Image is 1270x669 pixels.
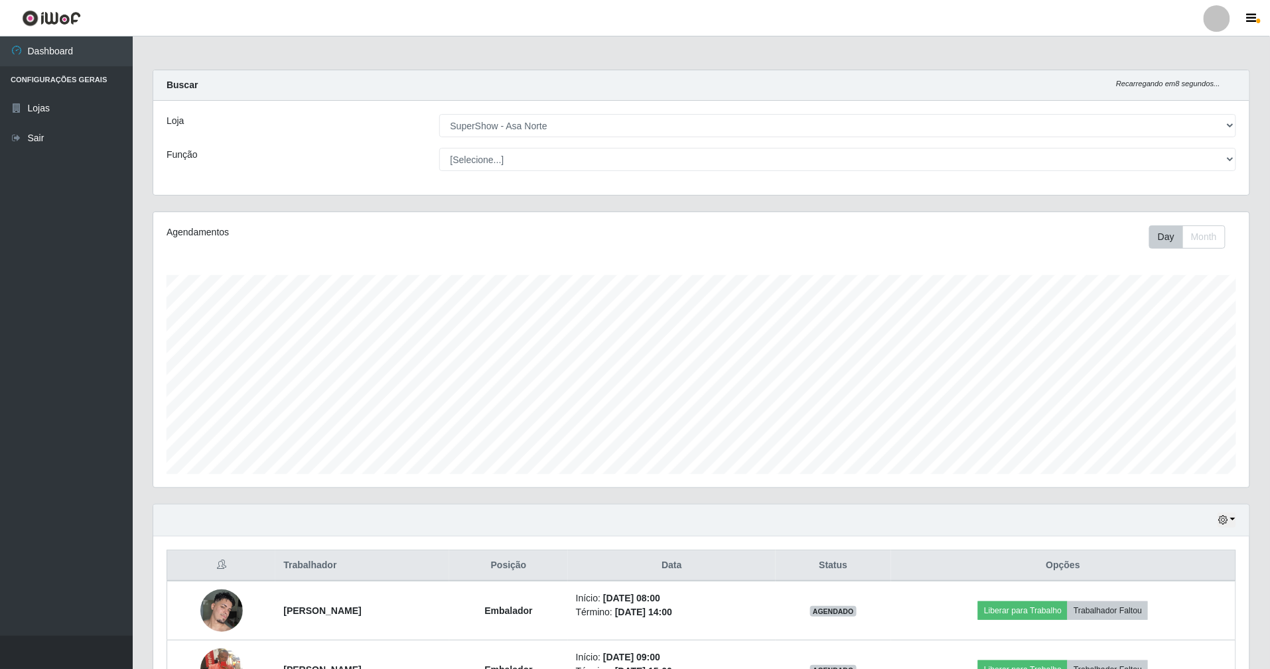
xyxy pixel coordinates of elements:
button: Liberar para Trabalho [978,601,1068,620]
label: Função [167,148,198,162]
li: Início: [576,650,768,664]
strong: Buscar [167,80,198,90]
span: AGENDADO [810,606,857,617]
img: CoreUI Logo [22,10,81,27]
div: Toolbar with button groups [1149,225,1236,249]
button: Trabalhador Faltou [1068,601,1148,620]
th: Trabalhador [275,550,449,581]
strong: [PERSON_NAME] [283,605,361,616]
div: Agendamentos [167,225,600,239]
time: [DATE] 14:00 [615,607,672,617]
label: Loja [167,114,184,128]
th: Data [568,550,776,581]
i: Recarregando em 8 segundos... [1116,80,1220,88]
th: Opções [891,550,1236,581]
img: 1743919207557.jpeg [200,582,243,639]
time: [DATE] 09:00 [603,652,660,662]
time: [DATE] 08:00 [603,593,660,603]
button: Month [1182,225,1226,249]
button: Day [1149,225,1183,249]
strong: Embalador [484,605,532,616]
li: Início: [576,591,768,605]
th: Status [776,550,890,581]
li: Término: [576,605,768,619]
div: First group [1149,225,1226,249]
th: Posição [449,550,567,581]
